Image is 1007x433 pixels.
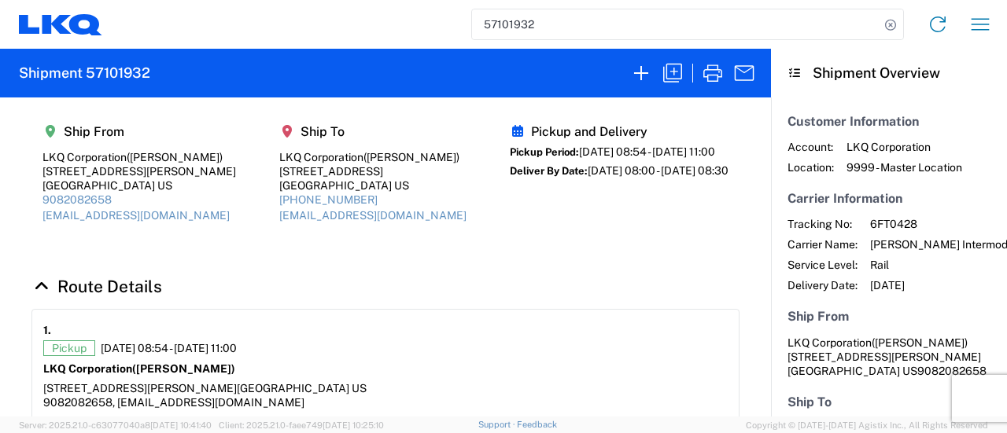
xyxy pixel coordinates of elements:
[788,336,872,349] span: LKQ Corporation
[279,209,467,222] a: [EMAIL_ADDRESS][DOMAIN_NAME]
[219,420,384,430] span: Client: 2025.21.0-faee749
[788,258,858,272] span: Service Level:
[510,146,579,158] span: Pickup Period:
[42,150,236,164] div: LKQ Corporation
[19,64,150,83] h2: Shipment 57101932
[42,209,230,222] a: [EMAIL_ADDRESS][DOMAIN_NAME]
[588,164,729,177] span: [DATE] 08:00 - [DATE] 08:30
[31,277,162,296] a: Hide Details
[19,420,212,430] span: Server: 2025.21.0-c63077040a8
[746,418,988,432] span: Copyright © [DATE]-[DATE] Agistix Inc., All Rights Reserved
[43,395,728,409] div: 9082082658, [EMAIL_ADDRESS][DOMAIN_NAME]
[788,160,834,174] span: Location:
[788,237,858,251] span: Carrier Name:
[788,350,981,363] span: [STREET_ADDRESS][PERSON_NAME]
[847,160,962,174] span: 9999 - Master Location
[279,178,467,193] div: [GEOGRAPHIC_DATA] US
[42,178,236,193] div: [GEOGRAPHIC_DATA] US
[788,191,990,206] h5: Carrier Information
[517,420,557,429] a: Feedback
[788,394,990,409] h5: Ship To
[917,365,987,377] span: 9082082658
[237,382,367,394] span: [GEOGRAPHIC_DATA] US
[127,151,223,163] span: ([PERSON_NAME])
[101,341,237,355] span: [DATE] 08:54 - [DATE] 11:00
[872,336,968,349] span: ([PERSON_NAME])
[579,145,715,158] span: [DATE] 08:54 - [DATE] 11:00
[788,309,990,324] h5: Ship From
[279,164,467,178] div: [STREET_ADDRESS]
[847,140,962,154] span: LKQ Corporation
[472,9,880,39] input: Shipment, tracking or reference number
[788,114,990,129] h5: Customer Information
[43,362,235,375] strong: LKQ Corporation
[323,420,384,430] span: [DATE] 10:25:10
[279,124,467,139] h5: Ship To
[279,193,378,206] a: [PHONE_NUMBER]
[279,150,467,164] div: LKQ Corporation
[478,420,518,429] a: Support
[43,340,95,356] span: Pickup
[42,164,236,178] div: [STREET_ADDRESS][PERSON_NAME]
[771,49,1007,97] header: Shipment Overview
[150,420,212,430] span: [DATE] 10:41:40
[132,362,235,375] span: ([PERSON_NAME])
[788,278,858,292] span: Delivery Date:
[42,193,112,206] a: 9082082658
[363,151,459,163] span: ([PERSON_NAME])
[788,336,990,378] address: [GEOGRAPHIC_DATA] US
[510,165,588,177] span: Deliver By Date:
[42,124,236,139] h5: Ship From
[788,217,858,231] span: Tracking No:
[43,382,237,394] span: [STREET_ADDRESS][PERSON_NAME]
[788,140,834,154] span: Account:
[510,124,729,139] h5: Pickup and Delivery
[43,321,51,340] strong: 1.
